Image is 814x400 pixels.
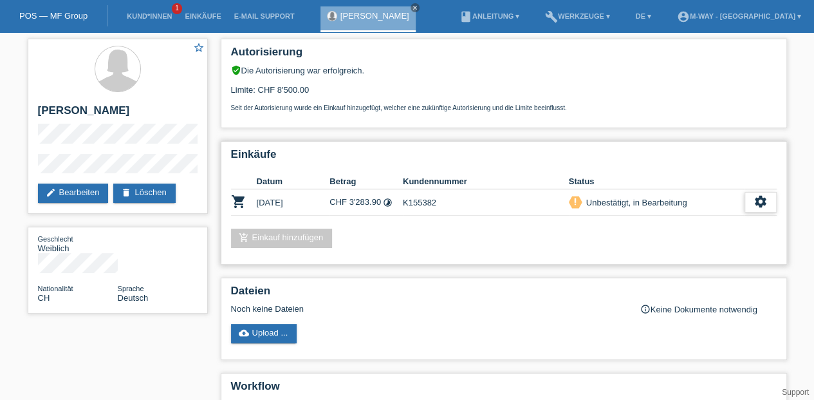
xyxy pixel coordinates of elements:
i: POSP00027142 [231,194,246,209]
i: verified_user [231,65,241,75]
div: Keine Dokumente notwendig [640,304,777,314]
h2: Workflow [231,380,777,399]
a: account_circlem-way - [GEOGRAPHIC_DATA] ▾ [671,12,808,20]
i: close [412,5,418,11]
a: Einkäufe [178,12,227,20]
h2: Einkäufe [231,148,777,167]
a: cloud_uploadUpload ... [231,324,297,343]
i: delete [121,187,131,198]
a: deleteLöschen [113,184,175,203]
i: build [545,10,558,23]
a: [PERSON_NAME] [340,11,409,21]
div: Weiblich [38,234,118,253]
a: E-Mail Support [228,12,301,20]
th: Kundennummer [403,174,569,189]
th: Status [569,174,745,189]
div: Noch keine Dateien [231,304,624,314]
div: Die Autorisierung war erfolgreich. [231,65,777,75]
span: Schweiz [38,293,50,303]
td: K155382 [403,189,569,216]
p: Seit der Autorisierung wurde ein Einkauf hinzugefügt, welcher eine zukünftige Autorisierung und d... [231,104,777,111]
th: Datum [257,174,330,189]
i: settings [754,195,768,209]
i: cloud_upload [239,328,249,338]
div: Unbestätigt, in Bearbeitung [582,196,687,209]
a: DE ▾ [629,12,658,20]
a: editBearbeiten [38,184,109,203]
h2: [PERSON_NAME] [38,104,198,124]
th: Betrag [329,174,403,189]
i: star_border [193,42,205,53]
i: account_circle [677,10,690,23]
a: add_shopping_cartEinkauf hinzufügen [231,229,333,248]
a: bookAnleitung ▾ [453,12,526,20]
span: Nationalität [38,285,73,292]
span: Deutsch [118,293,149,303]
i: priority_high [571,197,580,206]
i: edit [46,187,56,198]
h2: Dateien [231,285,777,304]
i: add_shopping_cart [239,233,249,243]
a: buildWerkzeuge ▾ [539,12,616,20]
a: star_border [193,42,205,55]
i: info_outline [640,304,651,314]
div: Limite: CHF 8'500.00 [231,75,777,111]
span: Sprache [118,285,144,292]
a: POS — MF Group [19,11,88,21]
h2: Autorisierung [231,46,777,65]
td: [DATE] [257,189,330,216]
i: book [459,10,472,23]
a: Kund*innen [120,12,178,20]
span: 1 [172,3,182,14]
td: CHF 3'283.90 [329,189,403,216]
i: Fixe Raten (8 Raten) [383,198,393,207]
a: Support [782,388,809,397]
span: Geschlecht [38,235,73,243]
a: close [411,3,420,12]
